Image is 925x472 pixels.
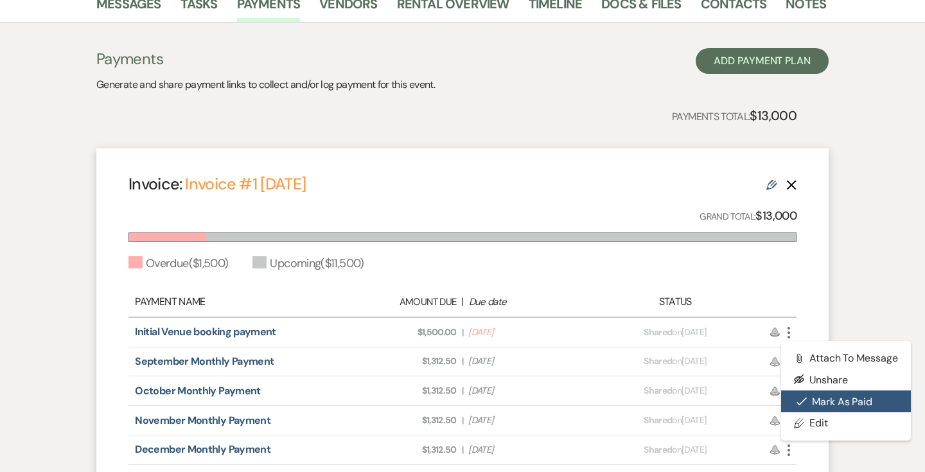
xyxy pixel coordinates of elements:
span: Shared [644,385,672,396]
span: Shared [644,414,672,426]
span: $1,312.50 [339,443,457,457]
div: Amount Due [338,295,456,310]
span: $1,312.50 [339,354,457,368]
span: [DATE] [468,384,586,398]
span: [DATE] [468,326,586,339]
div: Payment Name [135,294,331,310]
span: | [462,354,463,368]
span: $1,312.50 [339,414,457,427]
div: Overdue ( $1,500 ) [128,255,228,272]
a: September Monthly Payment [135,354,274,368]
a: October Monthly Payment [135,384,260,398]
button: Attach to Message [781,347,911,369]
span: [DATE] [468,443,586,457]
button: Mark as Paid [781,390,911,412]
a: Initial Venue booking payment [135,325,276,338]
button: Add Payment Plan [696,48,829,74]
span: Shared [644,355,672,367]
strong: $13,000 [755,208,797,223]
div: on [DATE] [594,354,757,368]
div: on [DATE] [594,443,757,457]
span: | [462,414,463,427]
div: on [DATE] [594,326,757,339]
div: on [DATE] [594,384,757,398]
span: Shared [644,444,672,455]
h4: Invoice: [128,173,306,195]
p: Payments Total: [672,105,797,126]
div: | [331,294,594,310]
div: Due date [469,295,587,310]
span: Shared [644,326,672,338]
a: December Monthly Payment [135,442,270,456]
span: [DATE] [468,354,586,368]
a: Invoice #1 [DATE] [185,173,306,195]
span: $1,500.00 [339,326,457,339]
span: | [462,326,463,339]
div: Upcoming ( $11,500 ) [252,255,364,272]
div: Status [594,294,757,310]
span: [DATE] [468,414,586,427]
span: | [462,384,463,398]
strong: $13,000 [750,107,797,124]
button: Unshare [781,369,911,390]
div: on [DATE] [594,414,757,427]
h3: Payments [96,48,435,70]
p: Grand Total: [700,207,797,225]
a: November Monthly Payment [135,414,270,427]
span: | [462,443,463,457]
span: $1,312.50 [339,384,457,398]
p: Generate and share payment links to collect and/or log payment for this event. [96,76,435,93]
a: Edit [781,412,911,434]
